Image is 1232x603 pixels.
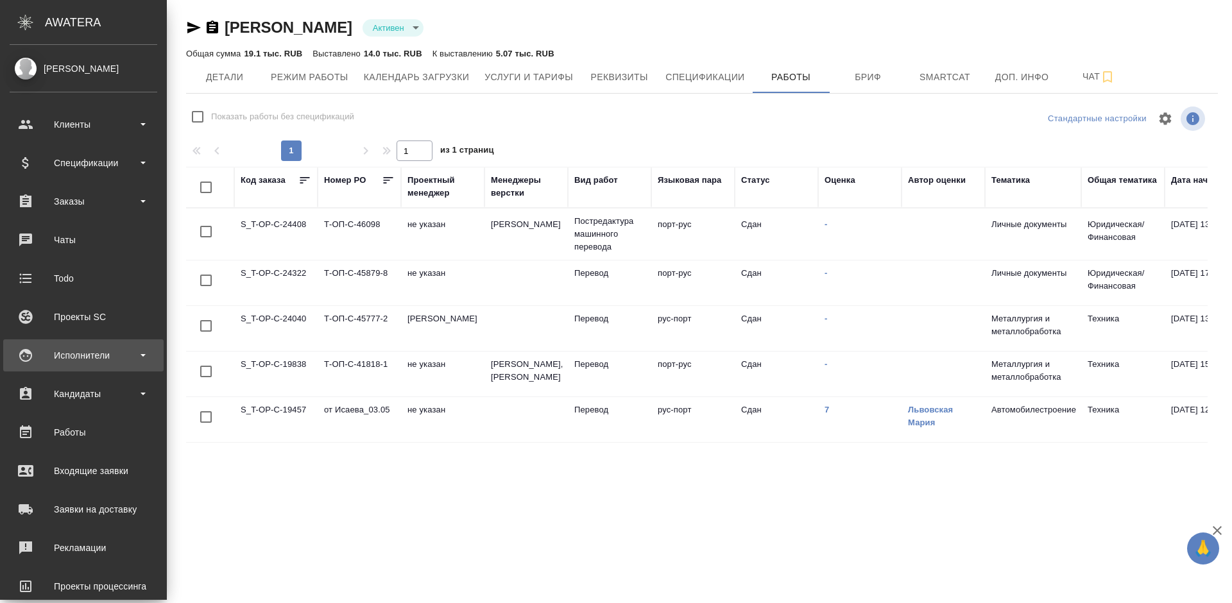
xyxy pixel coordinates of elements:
p: 5.07 тыс. RUB [496,49,554,58]
div: Заявки на доставку [10,500,157,519]
td: Т-ОП-С-46098 [318,212,401,257]
p: 14.0 тыс. RUB [364,49,422,58]
p: Выставлено [312,49,364,58]
a: 7 [825,405,829,414]
a: Заявки на доставку [3,493,164,525]
td: не указан [401,397,484,442]
span: Календарь загрузки [364,69,470,85]
td: Т-ОП-С-41818-1 [318,352,401,396]
div: Клиенты [10,115,157,134]
td: Сдан [735,306,818,351]
p: Общая сумма [186,49,244,58]
div: Проекты процессинга [10,577,157,596]
div: Рекламации [10,538,157,557]
div: Исполнители [10,346,157,365]
a: Проекты процессинга [3,570,164,602]
span: из 1 страниц [440,142,494,161]
p: Постредактура машинного перевода [574,215,645,253]
a: [PERSON_NAME] [225,19,352,36]
div: split button [1045,109,1150,129]
td: Техника [1081,397,1165,442]
span: Toggle Row Selected [193,312,219,339]
div: Языковая пара [658,174,722,187]
a: Рекламации [3,532,164,564]
p: Автомобилестроение [991,403,1075,416]
td: [PERSON_NAME], [PERSON_NAME] [484,352,568,396]
span: Посмотреть информацию [1181,106,1208,131]
td: Сдан [735,352,818,396]
td: не указан [401,352,484,396]
p: Перевод [574,267,645,280]
td: Т-ОП-С-45879-8 [318,260,401,305]
td: порт-рус [651,212,735,257]
div: Менеджеры верстки [491,174,561,200]
div: Автор оценки [908,174,966,187]
button: 🙏 [1187,532,1219,565]
span: Toggle Row Selected [193,267,219,294]
span: Настроить таблицу [1150,103,1181,134]
td: Сдан [735,397,818,442]
span: Чат [1068,69,1130,85]
span: Доп. инфо [991,69,1053,85]
span: Toggle Row Selected [193,218,219,245]
span: Toggle Row Selected [193,358,219,385]
a: Чаты [3,224,164,256]
div: Вид работ [574,174,618,187]
td: S_T-OP-C-24040 [234,306,318,351]
div: Общая тематика [1088,174,1157,187]
td: S_T-OP-C-24322 [234,260,318,305]
div: Проектный менеджер [407,174,478,200]
button: Активен [369,22,408,33]
td: рус-порт [651,306,735,351]
a: Львовская Мария [908,405,953,427]
td: [PERSON_NAME] [401,306,484,351]
span: Детали [194,69,255,85]
td: порт-рус [651,352,735,396]
div: Проекты SC [10,307,157,327]
svg: Подписаться [1100,69,1115,85]
div: AWATERA [45,10,167,35]
td: Сдан [735,260,818,305]
a: - [825,359,827,369]
td: S_T-OP-C-19838 [234,352,318,396]
p: Личные документы [991,218,1075,231]
span: Спецификации [665,69,744,85]
td: Т-ОП-С-45777-2 [318,306,401,351]
p: Металлургия и металлобработка [991,312,1075,338]
div: Статус [741,174,770,187]
button: Скопировать ссылку [205,20,220,35]
p: Металлургия и металлобработка [991,358,1075,384]
div: Todo [10,269,157,288]
p: Перевод [574,358,645,371]
span: 🙏 [1192,535,1214,562]
div: Оценка [825,174,855,187]
a: - [825,268,827,278]
span: Реквизиты [588,69,650,85]
div: Чаты [10,230,157,250]
td: Техника [1081,306,1165,351]
td: Сдан [735,212,818,257]
div: Кандидаты [10,384,157,403]
td: от Исаева_03.05 [318,397,401,442]
span: Режим работы [271,69,348,85]
p: Перевод [574,312,645,325]
div: Активен [363,19,424,37]
p: Перевод [574,403,645,416]
span: Toggle Row Selected [193,403,219,430]
button: Скопировать ссылку для ЯМессенджера [186,20,201,35]
span: Показать работы без спецификаций [211,110,354,123]
a: - [825,314,827,323]
a: Todo [3,262,164,294]
p: Личные документы [991,267,1075,280]
td: не указан [401,260,484,305]
span: Smartcat [914,69,976,85]
span: Работы [760,69,822,85]
div: Работы [10,423,157,442]
div: Заказы [10,192,157,211]
td: Юридическая/Финансовая [1081,260,1165,305]
td: порт-рус [651,260,735,305]
p: К выставлению [432,49,496,58]
div: [PERSON_NAME] [10,62,157,76]
span: Услуги и тарифы [484,69,573,85]
td: Юридическая/Финансовая [1081,212,1165,257]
